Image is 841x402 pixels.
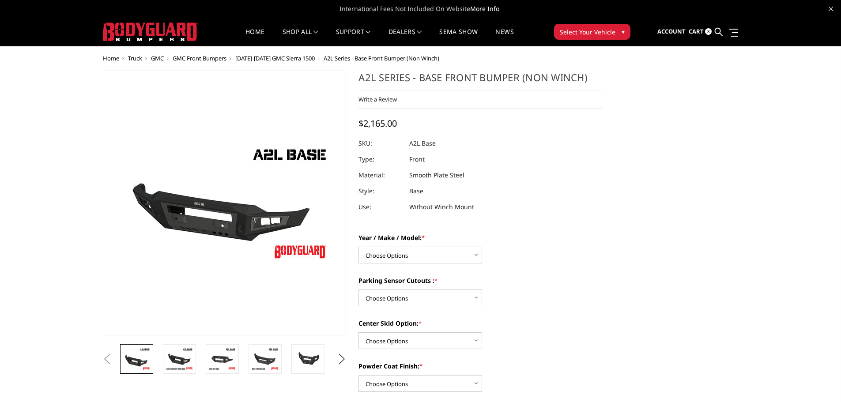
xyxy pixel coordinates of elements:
img: A2L Series - Base Front Bumper (Non Winch) [251,347,279,371]
a: Dealers [388,29,422,46]
a: Cart 8 [689,20,712,44]
dd: Without Winch Mount [409,199,474,215]
dt: Use: [358,199,403,215]
span: Select Your Vehicle [560,27,615,37]
button: Next [335,353,348,366]
a: News [495,29,513,46]
span: 8 [705,28,712,35]
img: BODYGUARD BUMPERS [103,23,198,41]
a: Write a Review [358,95,397,103]
a: SEMA Show [439,29,478,46]
a: Home [245,29,264,46]
button: Select Your Vehicle [554,24,630,40]
a: [DATE]-[DATE] GMC Sierra 1500 [235,54,315,62]
a: GMC [151,54,164,62]
dd: A2L Base [409,135,436,151]
h1: A2L Series - Base Front Bumper (Non Winch) [358,71,602,90]
img: A2L Series - Base Front Bumper (Non Winch) [294,347,322,371]
a: More Info [470,4,499,13]
span: $2,165.00 [358,117,397,129]
dt: SKU: [358,135,403,151]
span: Account [657,27,686,35]
a: Account [657,20,686,44]
span: ▾ [622,27,625,36]
img: A2L Series - Base Front Bumper (Non Winch) [123,347,151,371]
dt: Type: [358,151,403,167]
a: Home [103,54,119,62]
span: A2L Series - Base Front Bumper (Non Winch) [324,54,439,62]
dt: Material: [358,167,403,183]
a: A2L Series - Base Front Bumper (Non Winch) [103,71,347,335]
img: A2L Series - Base Front Bumper (Non Winch) [208,347,236,371]
label: Powder Coat Finish: [358,361,602,371]
a: Truck [128,54,142,62]
img: A2L Series - Base Front Bumper (Non Winch) [166,347,193,371]
span: Cart [689,27,704,35]
dd: Front [409,151,425,167]
dt: Style: [358,183,403,199]
label: Year / Make / Model: [358,233,602,242]
dd: Base [409,183,423,199]
dd: Smooth Plate Steel [409,167,464,183]
label: Center Skid Option: [358,319,602,328]
a: shop all [283,29,318,46]
a: GMC Front Bumpers [173,54,226,62]
button: Previous [101,353,114,366]
img: A2L Series - Base Front Bumper (Non Winch) [114,141,335,265]
label: Parking Sensor Cutouts : [358,276,602,285]
a: Support [336,29,371,46]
